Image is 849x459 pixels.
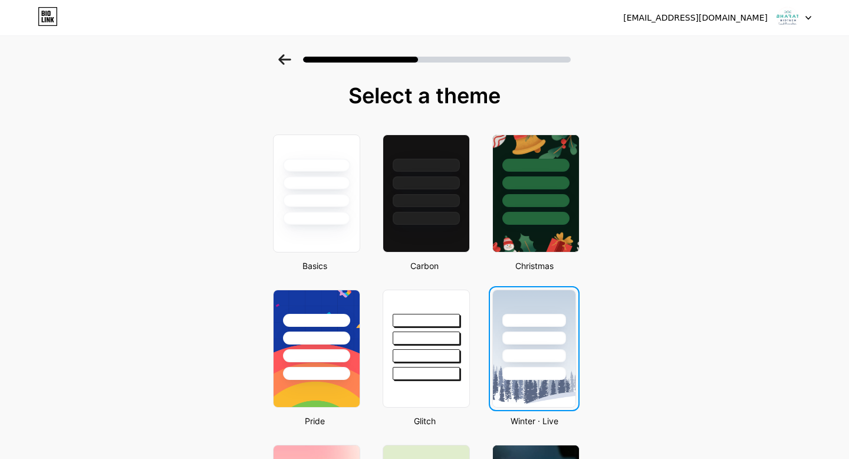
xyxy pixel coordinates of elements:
[269,415,360,427] div: Pride
[268,84,581,107] div: Select a theme
[776,6,799,29] img: bharatclub_bhtclub
[379,415,470,427] div: Glitch
[379,260,470,272] div: Carbon
[489,415,580,427] div: Winter · Live
[623,12,768,24] div: [EMAIL_ADDRESS][DOMAIN_NAME]
[489,260,580,272] div: Christmas
[269,260,360,272] div: Basics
